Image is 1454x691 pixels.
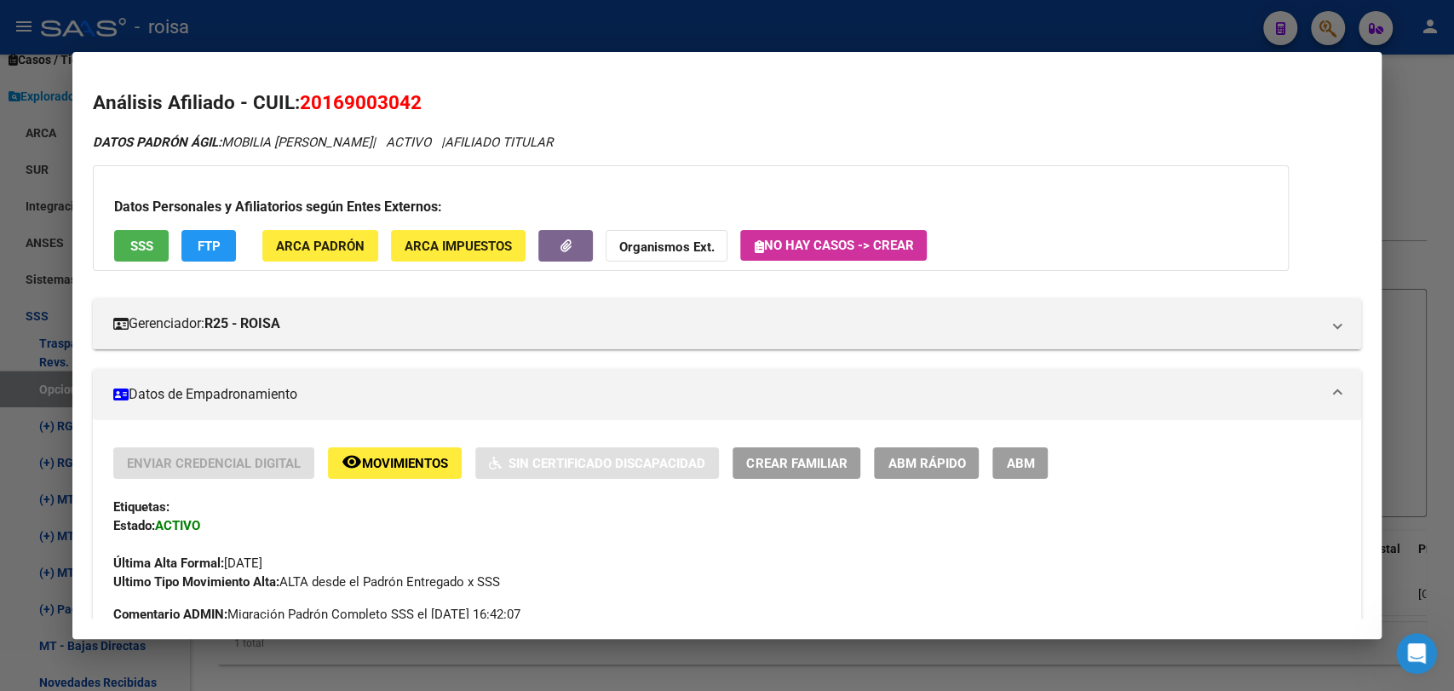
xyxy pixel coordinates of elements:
[1396,633,1437,674] iframe: Intercom live chat
[475,447,719,479] button: Sin Certificado Discapacidad
[130,239,153,254] span: SSS
[113,499,170,515] strong: Etiquetas:
[754,238,913,253] span: No hay casos -> Crear
[1006,456,1034,471] span: ABM
[509,456,705,471] span: Sin Certificado Discapacidad
[181,230,236,262] button: FTP
[113,607,227,622] strong: Comentario ADMIN:
[740,230,927,261] button: No hay casos -> Crear
[405,239,512,254] span: ARCA Impuestos
[127,456,301,471] span: Enviar Credencial Digital
[93,135,553,150] i: | ACTIVO |
[93,369,1360,420] mat-expansion-panel-header: Datos de Empadronamiento
[114,230,169,262] button: SSS
[276,239,365,254] span: ARCA Padrón
[874,447,979,479] button: ABM Rápido
[362,456,448,471] span: Movimientos
[113,518,155,533] strong: Estado:
[992,447,1048,479] button: ABM
[342,452,362,472] mat-icon: remove_red_eye
[113,574,279,590] strong: Ultimo Tipo Movimiento Alta:
[93,298,1360,349] mat-expansion-panel-header: Gerenciador:R25 - ROISA
[93,135,221,150] strong: DATOS PADRÓN ÁGIL:
[155,518,200,533] strong: ACTIVO
[113,556,224,571] strong: Última Alta Formal:
[93,89,1360,118] h2: Análisis Afiliado - CUIL:
[619,239,714,255] strong: Organismos Ext.
[746,456,847,471] span: Crear Familiar
[445,135,553,150] span: AFILIADO TITULAR
[198,239,221,254] span: FTP
[300,91,422,113] span: 20169003042
[114,197,1267,217] h3: Datos Personales y Afiliatorios según Entes Externos:
[888,456,965,471] span: ABM Rápido
[204,314,280,334] strong: R25 - ROISA
[93,135,372,150] span: MOBILIA [PERSON_NAME]
[328,447,462,479] button: Movimientos
[113,314,1319,334] mat-panel-title: Gerenciador:
[606,230,727,262] button: Organismos Ext.
[262,230,378,262] button: ARCA Padrón
[113,447,314,479] button: Enviar Credencial Digital
[391,230,526,262] button: ARCA Impuestos
[113,574,500,590] span: ALTA desde el Padrón Entregado x SSS
[113,605,520,624] span: Migración Padrón Completo SSS el [DATE] 16:42:07
[113,556,262,571] span: [DATE]
[113,384,1319,405] mat-panel-title: Datos de Empadronamiento
[733,447,860,479] button: Crear Familiar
